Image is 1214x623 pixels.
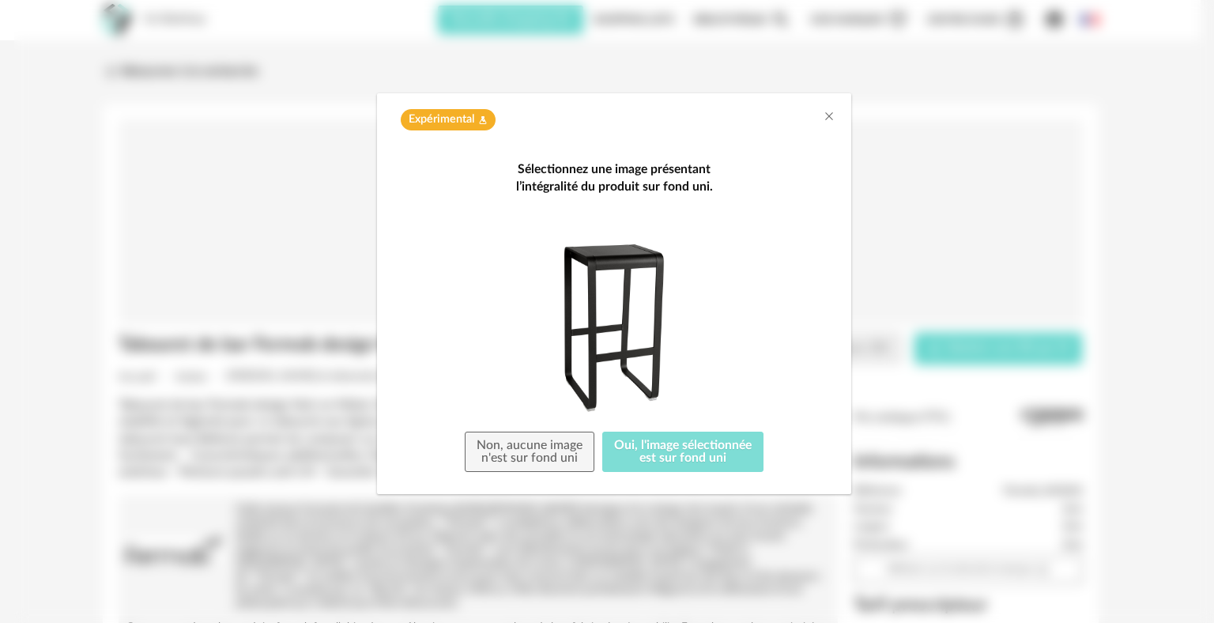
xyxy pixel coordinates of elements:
span: Flask icon [478,112,488,127]
button: Oui, l'image sélectionnéeest sur fond uni [602,432,763,473]
button: Non, aucune imagen'est sur fond uni [465,432,594,473]
img: neutral background [511,225,718,432]
div: dialog [377,93,851,494]
button: Close [823,109,835,126]
span: Expérimental [409,112,474,127]
div: Sélectionnez une image présentant l’intégralité du produit sur fond uni. [407,160,821,196]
